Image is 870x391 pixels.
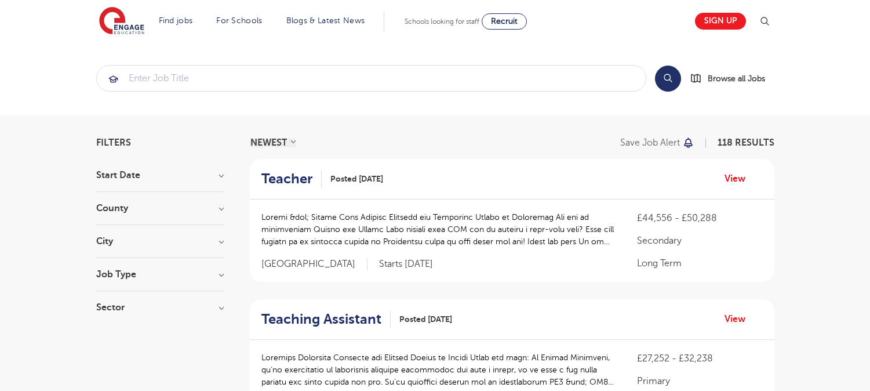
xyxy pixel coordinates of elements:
[96,204,224,213] h3: County
[725,171,754,186] a: View
[261,352,614,388] p: Loremips Dolorsita Consecte adi Elitsed Doeius te Incidi Utlab etd magn: Al Enimad Minimveni, qu’...
[261,171,322,187] a: Teacher
[96,171,224,180] h3: Start Date
[637,256,762,270] p: Long Term
[96,237,224,246] h3: City
[637,211,762,225] p: £44,556 - £50,288
[491,17,518,26] span: Recruit
[96,138,131,147] span: Filters
[690,72,774,85] a: Browse all Jobs
[482,13,527,30] a: Recruit
[99,7,144,36] img: Engage Education
[725,312,754,327] a: View
[330,173,383,185] span: Posted [DATE]
[96,270,224,279] h3: Job Type
[620,138,695,147] button: Save job alert
[261,311,381,328] h2: Teaching Assistant
[261,258,367,270] span: [GEOGRAPHIC_DATA]
[695,13,746,30] a: Sign up
[97,66,646,91] input: Submit
[405,17,479,26] span: Schools looking for staff
[637,234,762,248] p: Secondary
[637,374,762,388] p: Primary
[96,303,224,312] h3: Sector
[399,313,452,325] span: Posted [DATE]
[96,65,646,92] div: Submit
[708,72,765,85] span: Browse all Jobs
[261,211,614,248] p: Loremi &dol; Sitame Cons Adipisc Elitsedd eiu Temporinc Utlabo et Doloremag Ali eni ad minimvenia...
[286,16,365,25] a: Blogs & Latest News
[655,66,681,92] button: Search
[620,138,680,147] p: Save job alert
[261,171,312,187] h2: Teacher
[159,16,193,25] a: Find jobs
[718,137,774,148] span: 118 RESULTS
[637,352,762,365] p: £27,252 - £32,238
[379,258,433,270] p: Starts [DATE]
[261,311,391,328] a: Teaching Assistant
[216,16,262,25] a: For Schools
